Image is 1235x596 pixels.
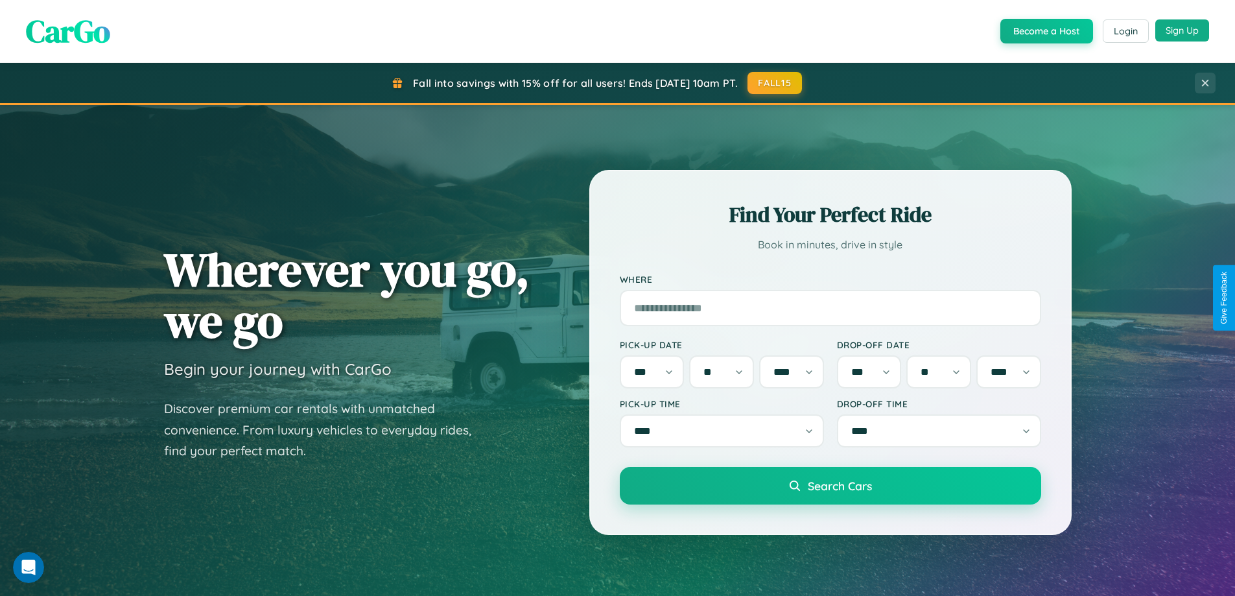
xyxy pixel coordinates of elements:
button: Login [1103,19,1149,43]
h1: Wherever you go, we go [164,244,530,346]
button: Search Cars [620,467,1041,505]
p: Discover premium car rentals with unmatched convenience. From luxury vehicles to everyday rides, ... [164,398,488,462]
label: Pick-up Date [620,339,824,350]
button: Sign Up [1155,19,1209,42]
button: Become a Host [1000,19,1093,43]
span: CarGo [26,10,110,53]
h3: Begin your journey with CarGo [164,359,392,379]
div: Give Feedback [1219,272,1229,324]
label: Drop-off Date [837,339,1041,350]
label: Drop-off Time [837,398,1041,409]
span: Search Cars [808,479,872,493]
span: Fall into savings with 15% off for all users! Ends [DATE] 10am PT. [413,77,738,89]
label: Where [620,274,1041,285]
button: FALL15 [747,72,802,94]
iframe: Intercom live chat [13,552,44,583]
h2: Find Your Perfect Ride [620,200,1041,229]
p: Book in minutes, drive in style [620,235,1041,254]
label: Pick-up Time [620,398,824,409]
